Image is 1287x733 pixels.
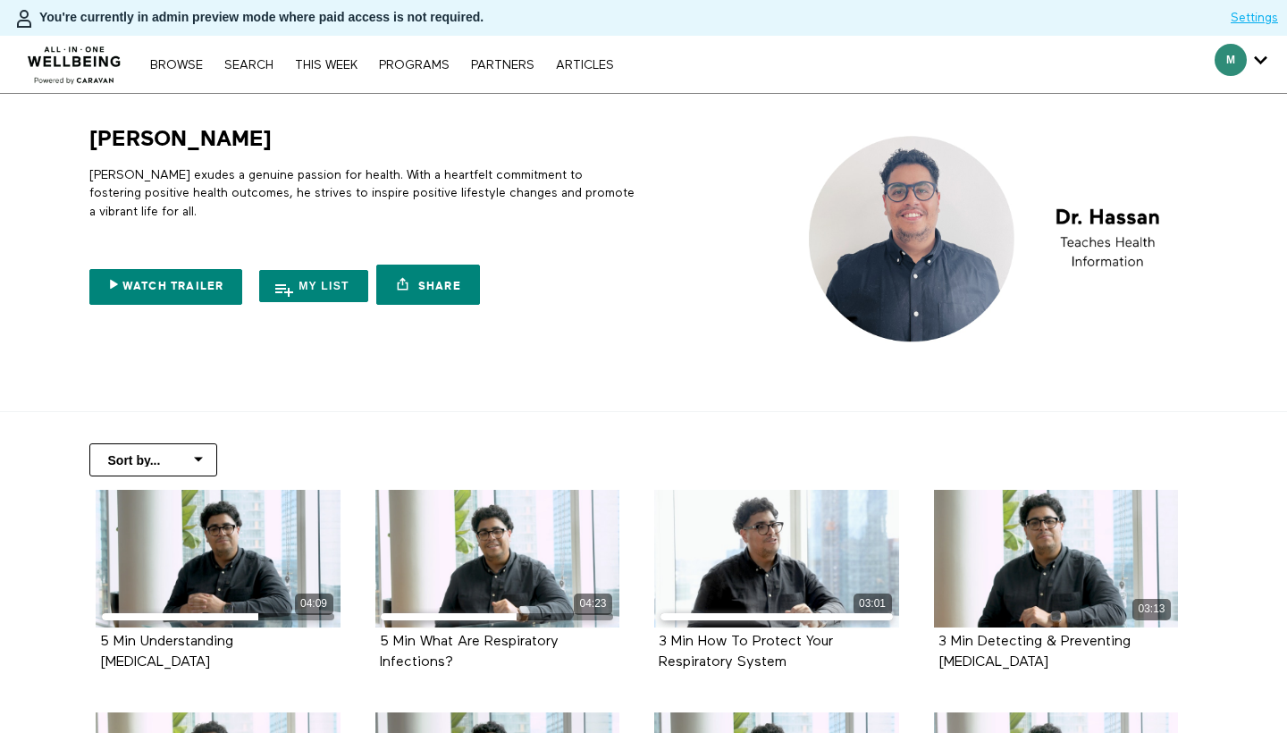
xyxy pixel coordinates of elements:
[286,59,366,72] a: THIS WEEK
[547,59,623,72] a: ARTICLES
[96,490,341,628] a: 5 Min Understanding COPD 04:09
[654,490,899,628] a: 3 Min How To Protect Your Respiratory System 03:01
[659,635,833,669] a: 3 Min How To Protect Your Respiratory System
[462,59,543,72] a: PARTNERS
[375,490,620,628] a: 5 Min What Are Respiratory Infections? 04:23
[370,59,458,72] a: PROGRAMS
[574,594,612,614] div: 04:23
[1231,9,1278,27] a: Settings
[376,265,480,305] a: Share
[215,59,282,72] a: Search
[854,594,892,614] div: 03:01
[89,125,272,153] h1: [PERSON_NAME]
[141,59,212,72] a: Browse
[21,33,129,87] img: CARAVAN
[89,166,637,221] p: [PERSON_NAME] exudes a genuine passion for health. With a heartfelt commitment to fostering posit...
[938,635,1131,670] strong: 3 Min Detecting & Preventing Lung Cancer
[259,270,368,302] button: My list
[1201,36,1281,93] div: Secondary
[659,635,833,670] strong: 3 Min How To Protect Your Respiratory System
[938,635,1131,669] a: 3 Min Detecting & Preventing [MEDICAL_DATA]
[794,125,1199,353] img: Dr. Hassan
[1132,599,1171,619] div: 03:13
[13,8,35,29] img: person-bdfc0eaa9744423c596e6e1c01710c89950b1dff7c83b5d61d716cfd8139584f.svg
[100,635,233,670] strong: 5 Min Understanding COPD
[380,635,559,670] strong: 5 Min What Are Respiratory Infections?
[380,635,559,669] a: 5 Min What Are Respiratory Infections?
[89,269,243,305] a: Watch Trailer
[934,490,1179,628] a: 3 Min Detecting & Preventing Lung Cancer 03:13
[295,594,333,614] div: 04:09
[141,55,622,73] nav: Primary
[100,635,233,669] a: 5 Min Understanding [MEDICAL_DATA]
